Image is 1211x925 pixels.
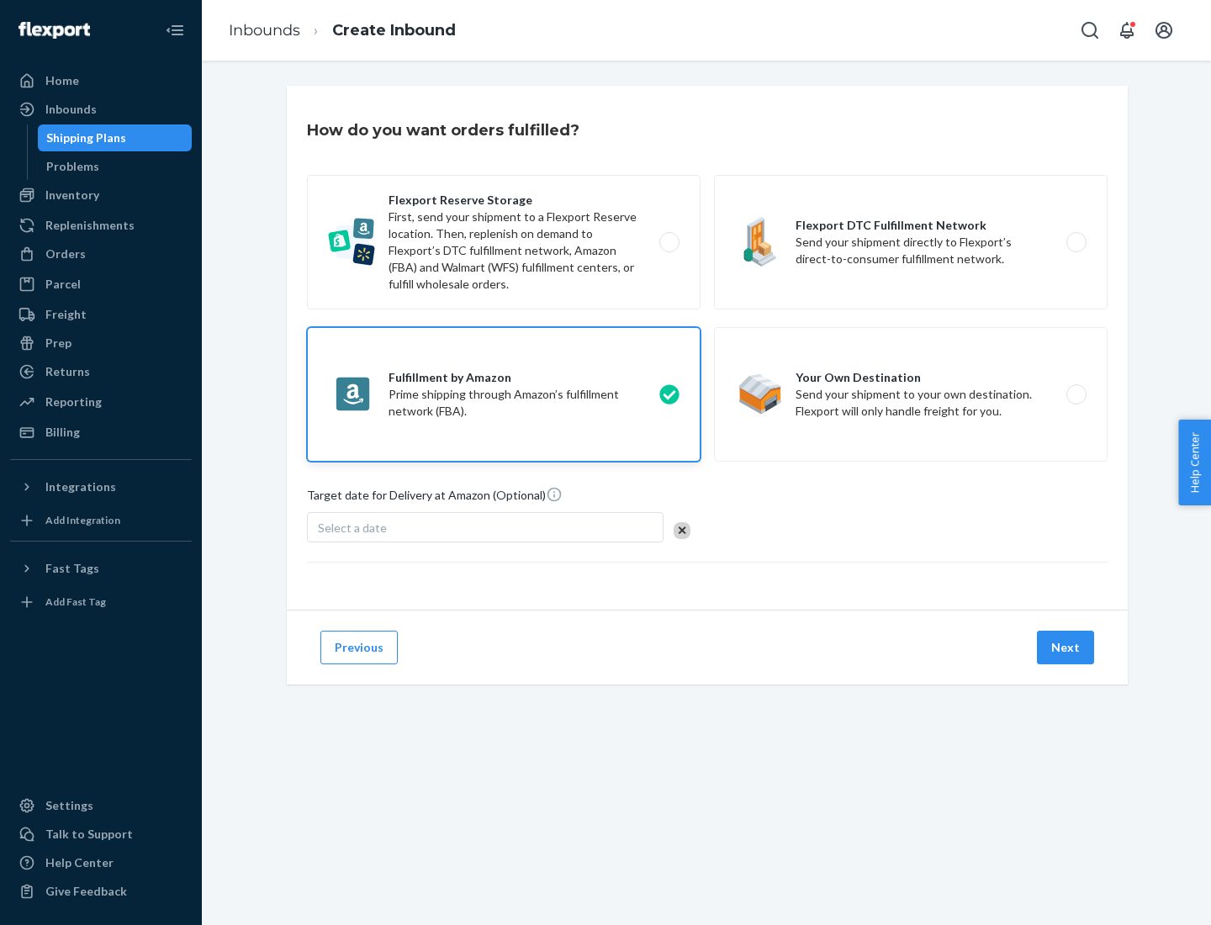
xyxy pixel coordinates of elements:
[10,792,192,819] a: Settings
[45,394,102,410] div: Reporting
[10,555,192,582] button: Fast Tags
[46,129,126,146] div: Shipping Plans
[45,101,97,118] div: Inbounds
[45,797,93,814] div: Settings
[307,486,563,510] span: Target date for Delivery at Amazon (Optional)
[1110,13,1144,47] button: Open notifications
[10,419,192,446] a: Billing
[10,212,192,239] a: Replenishments
[45,595,106,609] div: Add Fast Tag
[307,119,579,141] h3: How do you want orders fulfilled?
[38,124,193,151] a: Shipping Plans
[10,388,192,415] a: Reporting
[46,158,99,175] div: Problems
[45,72,79,89] div: Home
[38,153,193,180] a: Problems
[1073,13,1107,47] button: Open Search Box
[1147,13,1181,47] button: Open account menu
[45,246,86,262] div: Orders
[45,306,87,323] div: Freight
[45,513,120,527] div: Add Integration
[45,854,114,871] div: Help Center
[158,13,192,47] button: Close Navigation
[45,217,135,234] div: Replenishments
[45,478,116,495] div: Integrations
[318,521,387,535] span: Select a date
[10,271,192,298] a: Parcel
[45,883,127,900] div: Give Feedback
[10,240,192,267] a: Orders
[45,276,81,293] div: Parcel
[10,330,192,357] a: Prep
[10,96,192,123] a: Inbounds
[215,6,469,55] ol: breadcrumbs
[45,363,90,380] div: Returns
[10,358,192,385] a: Returns
[320,631,398,664] button: Previous
[10,67,192,94] a: Home
[10,589,192,616] a: Add Fast Tag
[10,878,192,905] button: Give Feedback
[45,560,99,577] div: Fast Tags
[332,21,456,40] a: Create Inbound
[10,507,192,534] a: Add Integration
[19,22,90,39] img: Flexport logo
[10,301,192,328] a: Freight
[45,187,99,203] div: Inventory
[1037,631,1094,664] button: Next
[10,849,192,876] a: Help Center
[10,473,192,500] button: Integrations
[10,821,192,848] a: Talk to Support
[1178,420,1211,505] button: Help Center
[45,826,133,843] div: Talk to Support
[45,335,71,351] div: Prep
[45,424,80,441] div: Billing
[10,182,192,209] a: Inventory
[229,21,300,40] a: Inbounds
